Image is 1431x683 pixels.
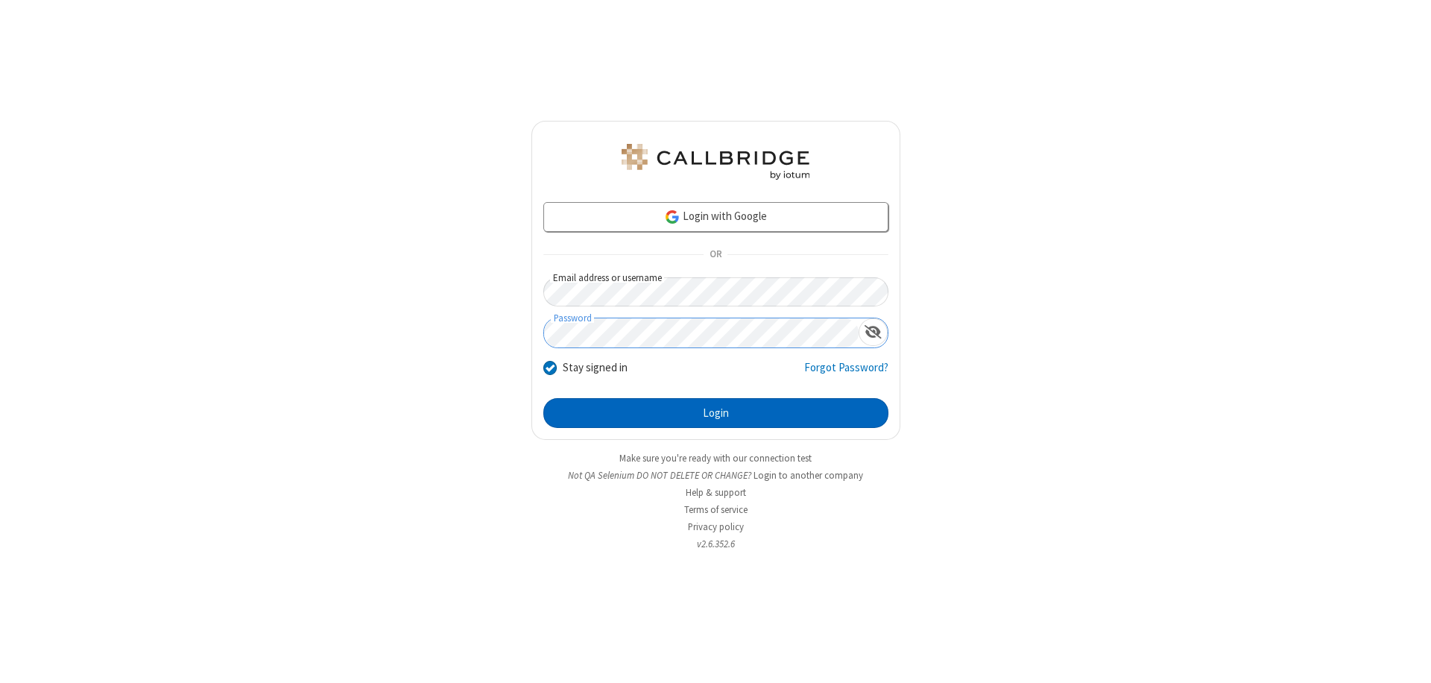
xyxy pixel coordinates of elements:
input: Password [544,318,859,347]
li: v2.6.352.6 [531,537,900,551]
img: QA Selenium DO NOT DELETE OR CHANGE [619,144,812,180]
a: Login with Google [543,202,888,232]
button: Login [543,398,888,428]
button: Login to another company [754,468,863,482]
a: Make sure you're ready with our connection test [619,452,812,465]
label: Stay signed in [563,359,628,377]
iframe: Chat [1394,644,1420,673]
a: Forgot Password? [804,359,888,388]
li: Not QA Selenium DO NOT DELETE OR CHANGE? [531,468,900,482]
a: Privacy policy [688,520,744,533]
div: Show password [859,318,888,346]
a: Help & support [686,486,746,499]
img: google-icon.png [664,209,680,225]
a: Terms of service [684,503,748,516]
input: Email address or username [543,277,888,306]
span: OR [704,245,727,265]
